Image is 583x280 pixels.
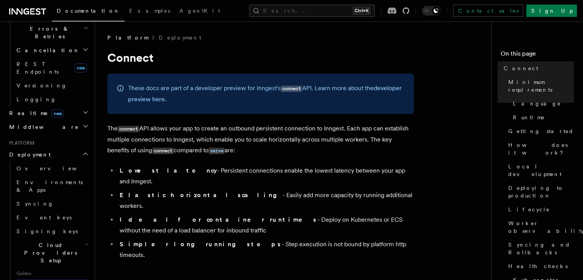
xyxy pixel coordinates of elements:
a: Documentation [52,2,125,21]
span: Signing keys [16,228,78,234]
p: These docs are part of a developer preview for Inngest's API. Learn more about the . [128,83,405,105]
li: - Easily add more capacity by running additional workers. [117,190,414,211]
span: Local development [508,163,574,178]
a: Getting started [505,124,574,138]
a: Syncing [13,197,90,211]
a: Health checks [505,259,574,273]
code: connect [152,148,174,154]
a: Environments & Apps [13,175,90,197]
span: Syncing [16,201,54,207]
span: Lifecycle [508,206,550,213]
button: Cancellation [13,43,90,57]
button: Cloud Providers Setup [13,238,90,267]
span: new [74,63,87,72]
a: serve [209,147,225,154]
button: Realtimenew [6,106,90,120]
a: Examples [125,2,175,21]
span: Versioning [16,82,67,89]
a: Minimum requirements [505,75,574,97]
span: Minimum requirements [508,78,574,94]
a: REST Endpointsnew [13,57,90,79]
strong: Lowest latency [120,167,217,174]
span: Runtime [513,114,545,121]
kbd: Ctrl+K [353,7,370,15]
span: Cancellation [13,46,80,54]
a: Syncing and Rollbacks [505,238,574,259]
button: Search...Ctrl+K [249,5,375,17]
span: Syncing and Rollbacks [508,241,574,256]
span: Logging [16,96,56,102]
span: Health checks [508,262,568,270]
a: How does it work? [505,138,574,160]
span: Platform [6,140,34,146]
span: Overview [16,165,95,171]
span: Middleware [6,123,79,131]
code: connect [281,86,302,92]
strong: Simpler long running steps [120,240,282,248]
a: Sign Up [526,5,577,17]
button: Toggle dark mode [422,6,440,15]
a: Deployment [159,34,201,41]
span: Language [513,100,561,107]
a: Signing keys [13,224,90,238]
a: AgentKit [175,2,225,21]
a: Connect [501,61,574,75]
a: Lifecycle [505,203,574,216]
span: Documentation [57,8,120,14]
span: How does it work? [508,141,574,156]
button: Deployment [6,148,90,161]
p: The API allows your app to create an outbound persistent connection to Inngest. Each app can esta... [107,123,414,156]
span: Guides [13,267,90,280]
span: new [51,109,64,118]
strong: Elastic horizontal scaling [120,191,282,199]
a: Versioning [13,79,90,92]
span: Environments & Apps [16,179,83,193]
button: Middleware [6,120,90,134]
li: - Deploy on Kubernetes or ECS without the need of a load balancer for inbound traffic [117,214,414,236]
li: - Step execution is not bound by platform http timeouts. [117,239,414,260]
span: REST Endpoints [16,61,59,75]
span: Examples [129,8,170,14]
a: Local development [505,160,574,181]
span: AgentKit [179,8,220,14]
a: Runtime [510,110,574,124]
a: Deploying to production [505,181,574,203]
code: connect [118,126,139,132]
span: Errors & Retries [13,25,83,40]
code: serve [209,148,225,154]
h1: Connect [107,51,414,64]
span: Connect [504,64,538,72]
span: Platform [107,34,148,41]
span: Deployment [6,151,51,158]
a: Event keys [13,211,90,224]
span: Deploying to production [508,184,574,199]
li: - Persistent connections enable the lowest latency between your app and Inngest. [117,165,414,187]
span: Getting started [508,127,574,135]
button: Errors & Retries [13,22,90,43]
a: Contact sales [453,5,523,17]
span: Cloud Providers Setup [13,241,85,264]
span: Event keys [16,214,72,221]
h4: On this page [501,49,574,61]
a: Logging [13,92,90,106]
a: Worker observability [505,216,574,238]
a: Overview [13,161,90,175]
span: Realtime [6,109,64,117]
a: Language [510,97,574,110]
strong: Ideal for container runtimes [120,216,317,223]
